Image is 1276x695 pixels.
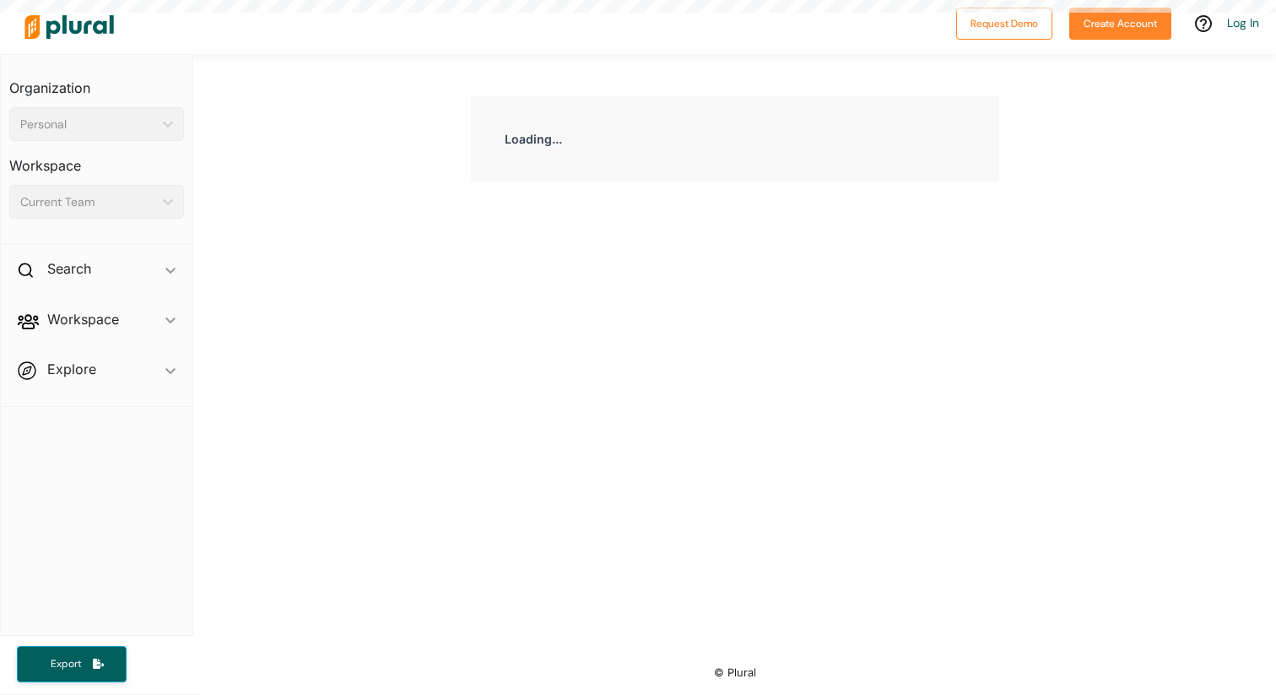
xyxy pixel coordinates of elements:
h3: Workspace [9,141,184,178]
span: Export [39,657,93,671]
a: Create Account [1069,14,1171,31]
div: Loading... [471,96,999,182]
div: Personal [20,116,156,133]
div: Current Team [20,193,156,211]
h3: Organization [9,63,184,100]
small: © Plural [714,666,756,679]
a: Log In [1227,15,1259,30]
button: Request Demo [956,8,1052,40]
button: Create Account [1069,8,1171,40]
button: Export [17,646,127,682]
h2: Search [47,259,91,278]
a: Request Demo [956,14,1052,31]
